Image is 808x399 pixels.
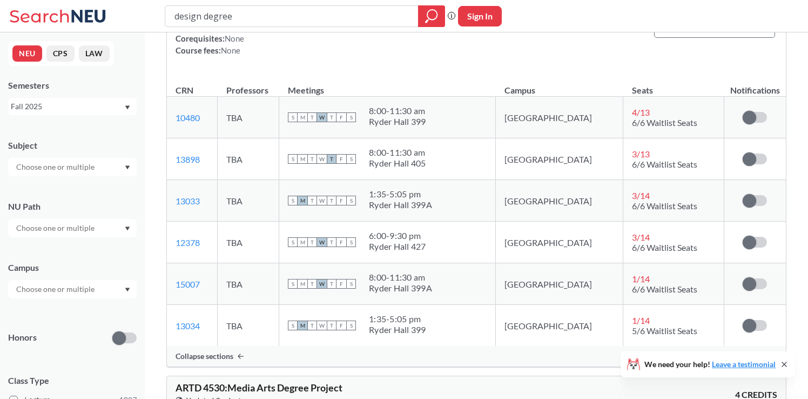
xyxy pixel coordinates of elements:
[346,321,356,330] span: S
[317,154,327,164] span: W
[369,272,432,283] div: 8:00 - 11:30 am
[288,112,298,122] span: S
[298,279,307,289] span: M
[307,112,317,122] span: T
[12,45,42,62] button: NEU
[346,279,356,289] span: S
[496,74,623,97] th: Campus
[496,180,623,222] td: [GEOGRAPHIC_DATA]
[298,321,307,330] span: M
[327,321,336,330] span: T
[346,154,356,164] span: S
[11,161,102,174] input: Choose one or multiple
[288,237,298,247] span: S
[125,105,130,110] svg: Dropdown arrow
[125,227,130,231] svg: Dropdown arrow
[336,237,346,247] span: F
[218,305,279,347] td: TBA
[632,274,650,284] span: 1 / 14
[632,315,650,325] span: 1 / 14
[327,196,336,205] span: T
[8,158,137,176] div: Dropdown arrow
[11,222,102,235] input: Choose one or multiple
[176,196,200,206] a: 13033
[317,237,327,247] span: W
[176,237,200,248] a: 12378
[46,45,75,62] button: CPS
[496,97,623,138] td: [GEOGRAPHIC_DATA]
[218,138,279,180] td: TBA
[288,196,298,205] span: S
[632,325,697,336] span: 5/6 Waitlist Seats
[307,237,317,247] span: T
[369,199,432,210] div: Ryder Hall 399A
[369,324,426,335] div: Ryder Hall 399
[218,180,279,222] td: TBA
[176,9,382,56] div: NUPaths: Prerequisites: Corequisites: Course fees:
[11,283,102,296] input: Choose one or multiple
[8,331,37,344] p: Honors
[8,375,137,387] span: Class Type
[298,154,307,164] span: M
[317,321,327,330] span: W
[369,314,426,324] div: 1:35 - 5:05 pm
[288,279,298,289] span: S
[369,283,432,294] div: Ryder Hall 399A
[336,279,346,289] span: F
[632,107,650,117] span: 4 / 13
[176,84,193,96] div: CRN
[623,74,724,97] th: Seats
[79,45,110,62] button: LAW
[288,321,298,330] span: S
[125,288,130,292] svg: Dropdown arrow
[336,321,346,330] span: F
[218,222,279,263] td: TBA
[8,280,137,298] div: Dropdown arrow
[288,154,298,164] span: S
[221,45,240,55] span: None
[8,219,137,237] div: Dropdown arrow
[632,232,650,242] span: 3 / 14
[632,117,697,128] span: 6/6 Waitlist Seats
[327,279,336,289] span: T
[298,112,307,122] span: M
[8,201,137,212] div: NU Path
[369,105,426,116] div: 8:00 - 11:30 am
[11,101,124,112] div: Fall 2025
[317,279,327,289] span: W
[317,112,327,122] span: W
[307,154,317,164] span: T
[496,138,623,180] td: [GEOGRAPHIC_DATA]
[327,112,336,122] span: T
[176,279,200,289] a: 15007
[458,6,502,26] button: Sign In
[425,9,438,24] svg: magnifying glass
[346,196,356,205] span: S
[369,158,426,169] div: Ryder Hall 405
[298,196,307,205] span: M
[176,382,342,394] span: ARTD 4530 : Media Arts Degree Project
[176,351,233,361] span: Collapse sections
[369,230,426,241] div: 6:00 - 9:30 pm
[346,112,356,122] span: S
[369,116,426,127] div: Ryder Hall 399
[496,263,623,305] td: [GEOGRAPHIC_DATA]
[724,74,786,97] th: Notifications
[496,222,623,263] td: [GEOGRAPHIC_DATA]
[279,74,496,97] th: Meetings
[8,139,137,151] div: Subject
[632,284,697,294] span: 6/6 Waitlist Seats
[173,7,410,25] input: Class, professor, course number, "phrase"
[327,237,336,247] span: T
[167,346,786,367] div: Collapse sections
[307,279,317,289] span: T
[176,154,200,164] a: 13898
[712,360,776,369] a: Leave a testimonial
[317,196,327,205] span: W
[218,74,279,97] th: Professors
[125,165,130,170] svg: Dropdown arrow
[298,237,307,247] span: M
[418,5,445,27] div: magnifying glass
[218,263,279,305] td: TBA
[632,159,697,169] span: 6/6 Waitlist Seats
